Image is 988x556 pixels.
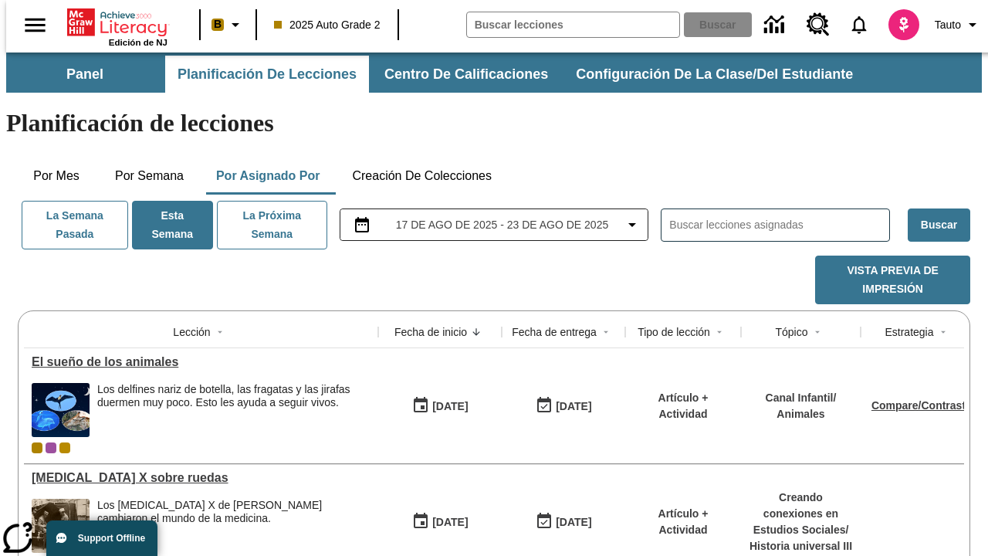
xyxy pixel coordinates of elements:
div: Los delfines nariz de botella, las fragatas y las jirafas duermen muy poco. Esto les ayuda a segu... [97,383,370,437]
svg: Collapse Date Range Filter [623,215,641,234]
button: Seleccione el intervalo de fechas opción del menú [347,215,642,234]
button: La semana pasada [22,201,128,249]
div: [DATE] [432,397,468,416]
button: Perfil/Configuración [929,11,988,39]
div: El sueño de los animales [32,355,370,369]
div: Portada [67,5,167,47]
img: avatar image [888,9,919,40]
div: Lección [173,324,210,340]
span: Support Offline [78,533,145,544]
a: Centro de recursos, Se abrirá en una pestaña nueva. [797,4,839,46]
button: 08/20/25: Último día en que podrá accederse la lección [530,507,597,537]
button: Sort [467,323,486,341]
span: B [214,15,222,34]
span: Tauto [935,17,961,33]
button: Por semana [103,158,196,195]
button: Sort [934,323,952,341]
a: Centro de información [755,4,797,46]
div: Subbarra de navegación [6,56,867,93]
button: Vista previa de impresión [815,256,970,304]
button: Sort [211,323,229,341]
button: Esta semana [132,201,213,249]
span: Edición de NJ [109,38,167,47]
a: Portada [67,7,167,38]
img: Foto en blanco y negro de dos personas uniformadas colocando a un hombre en una máquina de rayos ... [32,499,90,553]
button: Sort [808,323,827,341]
p: Animales [766,406,837,422]
h1: Planificación de lecciones [6,109,982,137]
input: Buscar campo [467,12,679,37]
button: Por asignado por [204,158,333,195]
span: 2025 Auto Grade 2 [274,17,381,33]
div: Estrategia [885,324,933,340]
button: Sort [710,323,729,341]
span: 17 de ago de 2025 - 23 de ago de 2025 [396,217,608,233]
div: Los rayos X de Marie Curie cambiaron el mundo de la medicina. [97,499,370,553]
button: Boost El color de la clase es anaranjado claro. Cambiar el color de la clase. [205,11,251,39]
button: 08/21/25: Último día en que podrá accederse la lección [530,392,597,421]
button: Support Offline [46,520,157,556]
div: Fecha de inicio [394,324,467,340]
button: La próxima semana [217,201,327,249]
p: Artículo + Actividad [633,390,733,422]
div: Tópico [775,324,807,340]
a: Notificaciones [839,5,879,45]
button: Buscar [908,208,970,242]
button: Por mes [18,158,95,195]
button: Escoja un nuevo avatar [879,5,929,45]
div: Fecha de entrega [512,324,597,340]
div: [DATE] [556,397,591,416]
button: 08/21/25: Primer día en que estuvo disponible la lección [407,392,473,421]
button: Centro de calificaciones [372,56,560,93]
input: Buscar lecciones asignadas [669,214,889,236]
div: Subbarra de navegación [6,53,982,93]
div: New 2025 class [59,442,70,453]
a: Compare/Contrast [871,399,966,412]
img: Fotos de una fragata, dos delfines nariz de botella y una jirafa sobre un fondo de noche estrellada. [32,383,90,437]
p: Historia universal III [749,538,853,554]
div: Rayos X sobre ruedas [32,471,370,485]
div: [DATE] [432,513,468,532]
div: [DATE] [556,513,591,532]
button: 08/20/25: Primer día en que estuvo disponible la lección [407,507,473,537]
p: Artículo + Actividad [633,506,733,538]
button: Planificación de lecciones [165,56,369,93]
div: Clase actual [32,442,42,453]
div: Los delfines nariz de botella, las fragatas y las jirafas duermen muy poco. Esto les ayuda a segu... [97,383,370,409]
a: El sueño de los animales, Lecciones [32,355,370,369]
button: Creación de colecciones [340,158,504,195]
p: Creando conexiones en Estudios Sociales / [749,490,853,538]
button: Abrir el menú lateral [12,2,58,48]
a: Rayos X sobre ruedas, Lecciones [32,471,370,485]
p: Canal Infantil / [766,390,837,406]
button: Sort [597,323,615,341]
button: Panel [8,56,162,93]
div: Tipo de lección [638,324,710,340]
div: OL 2025 Auto Grade 3 [46,442,56,453]
button: Configuración de la clase/del estudiante [563,56,865,93]
div: Los [MEDICAL_DATA] X de [PERSON_NAME] cambiaron el mundo de la medicina. [97,499,370,525]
